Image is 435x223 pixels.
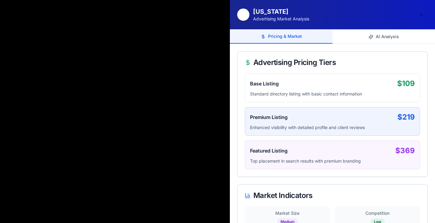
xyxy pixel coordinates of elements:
[339,210,416,216] div: Competition
[250,113,288,121] h4: Premium Listing
[253,59,336,66] span: Advertising Pricing Tiers
[332,30,435,44] button: AI Analysis
[395,146,415,156] span: $ 369
[250,147,288,154] h4: Featured Listing
[253,192,313,199] span: Market Indicators
[248,210,326,216] div: Market Size
[230,30,332,44] button: Pricing & Market
[250,91,415,97] p: Standard directory listing with basic contact information
[397,112,415,122] span: $ 219
[397,79,415,88] span: $ 109
[250,80,279,87] h4: Base Listing
[250,158,415,164] p: Top placement in search results with premium branding
[253,16,309,22] p: Advertising Market Analysis
[250,124,415,131] p: Enhanced visibility with detailed profile and client reviews
[253,7,309,16] h2: [US_STATE]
